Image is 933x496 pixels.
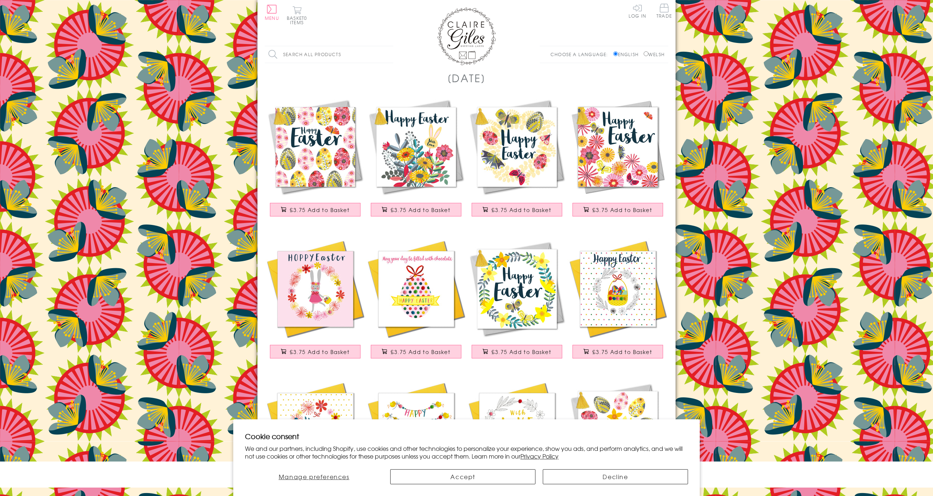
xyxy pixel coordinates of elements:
button: Accept [390,469,535,484]
span: £3.75 Add to Basket [491,206,551,214]
button: £3.75 Add to Basket [572,345,663,358]
a: Easter Card, Daffodil Wreath, Happy Easter, Embellished with a colourful tassel £3.75 Add to Basket [466,238,567,366]
img: Easter Card, Basket of Eggs, Embellished with colourful pompoms [567,238,668,339]
span: £3.75 Add to Basket [491,348,551,355]
button: Manage preferences [245,469,383,484]
button: Basket0 items [287,6,307,25]
button: £3.75 Add to Basket [371,203,462,216]
input: Search all products [265,46,393,63]
a: Easter Card, Basket of Eggs, Embellished with colourful pompoms £3.75 Add to Basket [567,238,668,366]
img: Easter Greeting Card, Butterflies & Eggs, Embellished with a colourful tassel [466,96,567,197]
img: Easter Card, Daffodils, Happy Easter, Embellished with a colourful tassel [567,380,668,481]
img: Easter Card, Chick and Wreath, Embellished with colourful pompoms [466,380,567,481]
p: Choose a language: [550,51,612,58]
button: £3.75 Add to Basket [572,203,663,216]
button: £3.75 Add to Basket [371,345,462,358]
span: Manage preferences [279,472,350,481]
button: Decline [543,469,688,484]
label: Welsh [644,51,665,58]
h1: [DATE] [447,70,486,85]
span: Menu [265,15,279,21]
span: £3.75 Add to Basket [391,348,450,355]
span: 0 items [290,15,307,26]
a: Easter Card, Big Chocolate filled Easter Egg, Embellished with colourful pompoms £3.75 Add to Basket [366,238,466,366]
input: Search [386,46,393,63]
span: £3.75 Add to Basket [290,348,350,355]
span: £3.75 Add to Basket [391,206,450,214]
img: Easter Card, Big Chocolate filled Easter Egg, Embellished with colourful pompoms [366,238,466,339]
img: Easter Card, Daffodil Wreath, Happy Easter, Embellished with a colourful tassel [466,238,567,339]
img: Easter Card, Bunny Girl, Hoppy Easter, Embellished with colourful pompoms [265,238,366,339]
a: Easter Greeting Card, Butterflies & Eggs, Embellished with a colourful tassel £3.75 Add to Basket [466,96,567,224]
a: Easter Card, Rows of Eggs, Happy Easter, Embellished with a colourful tassel £3.75 Add to Basket [265,96,366,224]
img: Easter Card, Bouquet, Happy Easter, Embellished with a colourful tassel [366,96,466,197]
span: Trade [656,4,672,18]
img: Easter Card, Chicks with Bunting, Embellished with colourful pompoms [366,380,466,481]
a: Easter Card, Bouquet, Happy Easter, Embellished with a colourful tassel £3.75 Add to Basket [366,96,466,224]
input: English [613,51,618,56]
button: £3.75 Add to Basket [270,203,361,216]
span: £3.75 Add to Basket [592,348,652,355]
img: Easter Card, Tumbling Flowers, Happy Easter, Embellished with a colourful tassel [567,96,668,197]
button: £3.75 Add to Basket [472,203,563,216]
span: £3.75 Add to Basket [592,206,652,214]
h2: Cookie consent [245,431,688,441]
img: Claire Giles Greetings Cards [437,7,496,65]
img: Easter Card, Dots & Flowers, Happy Easter, Embellished with colourful pompoms [265,380,366,481]
a: Easter Card, Tumbling Flowers, Happy Easter, Embellished with a colourful tassel £3.75 Add to Basket [567,96,668,224]
a: Log In [629,4,646,18]
button: £3.75 Add to Basket [472,345,563,358]
a: Trade [656,4,672,19]
p: We and our partners, including Shopify, use cookies and other technologies to personalize your ex... [245,445,688,460]
input: Welsh [644,51,648,56]
button: Menu [265,5,279,20]
a: Easter Card, Bunny Girl, Hoppy Easter, Embellished with colourful pompoms £3.75 Add to Basket [265,238,366,366]
label: English [613,51,642,58]
span: £3.75 Add to Basket [290,206,350,214]
img: Easter Card, Rows of Eggs, Happy Easter, Embellished with a colourful tassel [265,96,366,197]
a: Privacy Policy [520,452,559,460]
button: £3.75 Add to Basket [270,345,361,358]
